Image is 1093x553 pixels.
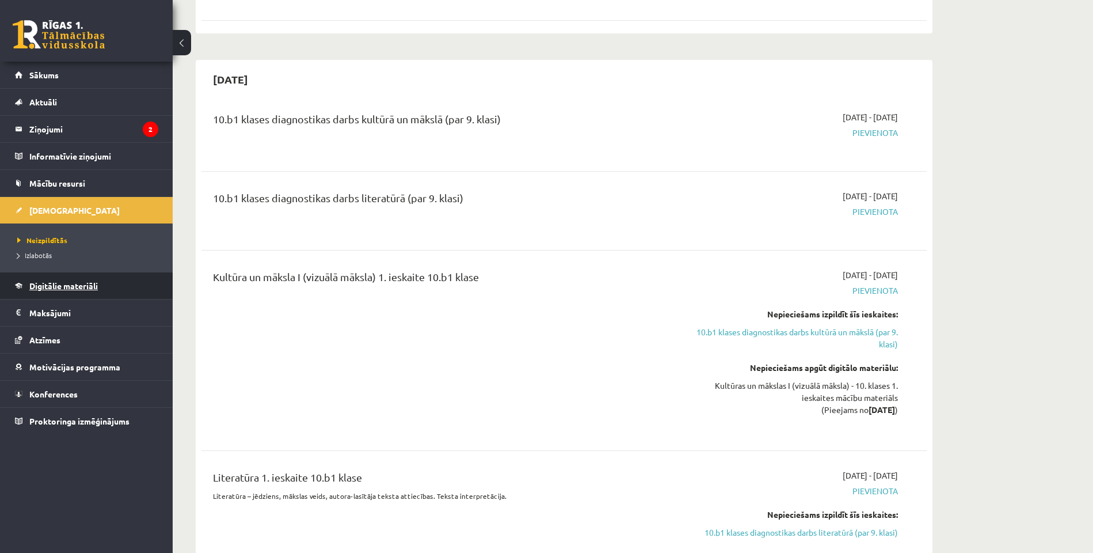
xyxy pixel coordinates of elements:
span: [DATE] - [DATE] [843,190,898,202]
span: Proktoringa izmēģinājums [29,416,130,426]
span: [DATE] - [DATE] [843,469,898,482]
a: Neizpildītās [17,235,161,245]
a: Atzīmes [15,327,158,353]
span: Pievienota [681,485,898,497]
span: [DATE] - [DATE] [843,269,898,281]
span: Neizpildītās [17,236,67,245]
span: Digitālie materiāli [29,281,98,291]
a: Digitālie materiāli [15,272,158,299]
a: Informatīvie ziņojumi [15,143,158,169]
a: Rīgas 1. Tālmācības vidusskola [13,20,105,49]
div: Nepieciešams apgūt digitālo materiālu: [681,362,898,374]
span: Mācību resursi [29,178,85,188]
legend: Informatīvie ziņojumi [29,143,158,169]
legend: Ziņojumi [29,116,158,142]
span: Pievienota [681,285,898,297]
span: Izlabotās [17,251,52,260]
i: 2 [143,122,158,137]
strong: [DATE] [869,404,895,415]
a: Sākums [15,62,158,88]
span: Pievienota [681,206,898,218]
span: Atzīmes [29,335,60,345]
a: Mācību resursi [15,170,158,196]
div: Nepieciešams izpildīt šīs ieskaites: [681,308,898,320]
span: Konferences [29,389,78,399]
span: [DATE] - [DATE] [843,111,898,123]
span: Sākums [29,70,59,80]
div: Nepieciešams izpildīt šīs ieskaites: [681,509,898,521]
a: 10.b1 klases diagnostikas darbs literatūrā (par 9. klasi) [681,527,898,539]
a: Maksājumi [15,300,158,326]
span: Aktuāli [29,97,57,107]
a: Ziņojumi2 [15,116,158,142]
a: Motivācijas programma [15,354,158,380]
p: Literatūra – jēdziens, mākslas veids, autora-lasītāja teksta attiecības. Teksta interpretācija. [213,491,664,501]
a: [DEMOGRAPHIC_DATA] [15,197,158,224]
span: [DEMOGRAPHIC_DATA] [29,205,120,215]
span: Pievienota [681,127,898,139]
a: Proktoringa izmēģinājums [15,408,158,434]
h2: [DATE] [201,66,260,93]
div: Literatūra 1. ieskaite 10.b1 klase [213,469,664,491]
div: Kultūras un mākslas I (vizuālā māksla) - 10. klases 1. ieskaites mācību materiāls (Pieejams no ) [681,380,898,416]
div: 10.b1 klases diagnostikas darbs kultūrā un mākslā (par 9. klasi) [213,111,664,132]
a: 10.b1 klases diagnostikas darbs kultūrā un mākslā (par 9. klasi) [681,326,898,350]
legend: Maksājumi [29,300,158,326]
a: Konferences [15,381,158,407]
div: Kultūra un māksla I (vizuālā māksla) 1. ieskaite 10.b1 klase [213,269,664,290]
span: Motivācijas programma [29,362,120,372]
a: Aktuāli [15,89,158,115]
a: Izlabotās [17,250,161,260]
div: 10.b1 klases diagnostikas darbs literatūrā (par 9. klasi) [213,190,664,211]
